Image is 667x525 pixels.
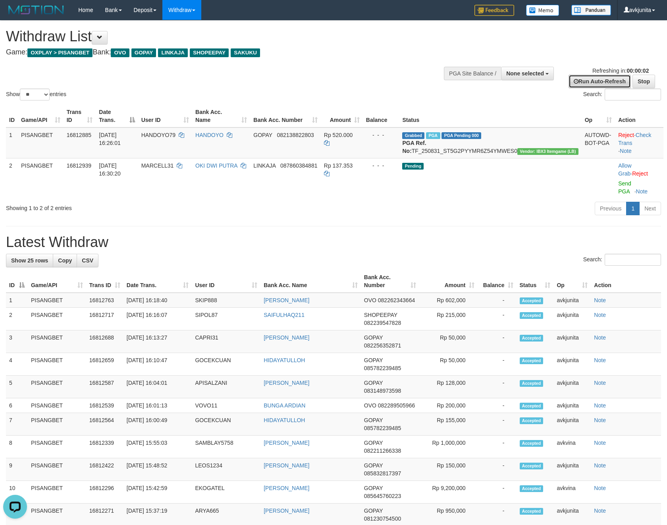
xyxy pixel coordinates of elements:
td: 1 [6,127,18,158]
th: Status [399,105,581,127]
td: [DATE] 15:55:03 [123,436,192,458]
td: [DATE] 15:42:59 [123,481,192,504]
td: 8 [6,436,28,458]
th: Amount: activate to sort column ascending [419,270,478,293]
input: Search: [605,254,661,266]
input: Search: [605,89,661,100]
td: - [478,293,517,308]
h1: Latest Withdraw [6,234,661,250]
th: User ID: activate to sort column ascending [138,105,192,127]
td: PISANGBET [28,481,86,504]
span: Rp 520.000 [324,132,353,138]
div: - - - [366,131,396,139]
span: OXPLAY > PISANGBET [27,48,93,57]
td: Rp 128,000 [419,376,478,398]
a: Note [636,188,648,195]
th: Trans ID: activate to sort column ascending [64,105,96,127]
span: Copy 082256352871 to clipboard [364,342,401,349]
img: panduan.png [571,5,611,15]
span: LINKAJA [158,48,188,57]
span: SHOPEEPAY [190,48,229,57]
a: HIDAYATULLOH [264,357,305,363]
td: Rp 602,000 [419,293,478,308]
span: Vendor URL: https://dashboard.q2checkout.com/secure [517,148,578,155]
td: 16812587 [86,376,123,398]
th: Op: activate to sort column ascending [582,105,615,127]
span: MARCELL31 [141,162,174,169]
span: Accepted [520,485,544,492]
a: 1 [626,202,640,215]
td: avkjunita [553,293,591,308]
span: Accepted [520,312,544,319]
div: Showing 1 to 2 of 2 entries [6,201,272,212]
td: 16812717 [86,308,123,330]
span: Copy 082211266338 to clipboard [364,448,401,454]
a: Show 25 rows [6,254,53,267]
span: Accepted [520,417,544,424]
span: OVO [364,402,376,409]
label: Search: [583,89,661,100]
span: Marked by avkjunita [426,132,440,139]
a: Note [594,380,606,386]
th: Bank Acc. Number: activate to sort column ascending [361,270,419,293]
span: Copy 087860384881 to clipboard [280,162,317,169]
td: PISANGBET [28,398,86,413]
a: [PERSON_NAME] [264,297,309,303]
span: GOPAY [364,380,383,386]
span: [DATE] 16:30:20 [99,162,121,177]
th: Balance: activate to sort column ascending [478,270,517,293]
td: LEOS1234 [192,458,260,481]
td: 16812422 [86,458,123,481]
td: PISANGBET [28,376,86,398]
th: ID [6,105,18,127]
td: Rp 50,000 [419,353,478,376]
th: Status: activate to sort column ascending [517,270,554,293]
td: - [478,308,517,330]
td: · · [615,127,663,158]
span: GOPAY [364,462,383,469]
span: OVO [111,48,129,57]
td: 2 [6,308,28,330]
a: Note [594,417,606,423]
td: Rp 215,000 [419,308,478,330]
td: [DATE] 16:10:47 [123,353,192,376]
td: - [478,481,517,504]
th: Date Trans.: activate to sort column ascending [123,270,192,293]
a: SAIFULHAQ211 [264,312,305,318]
td: TF_250831_ST5G2PYYMR6Z54YMWES0 [399,127,581,158]
a: Note [594,485,606,491]
td: [DATE] 16:01:13 [123,398,192,413]
span: SHOPEEPAY [364,312,397,318]
td: PISANGBET [28,353,86,376]
td: avkvina [553,481,591,504]
th: Balance [363,105,399,127]
button: None selected [501,67,554,80]
span: GOPAY [253,132,272,138]
th: Game/API: activate to sort column ascending [18,105,64,127]
span: Accepted [520,463,544,469]
span: None selected [506,70,544,77]
span: Copy 085782239485 to clipboard [364,425,401,431]
td: GOCEKCUAN [192,413,260,436]
td: avkjunita [553,376,591,398]
td: - [478,458,517,481]
td: 16812564 [86,413,123,436]
button: Open LiveChat chat widget [3,3,27,27]
span: Copy 082239547828 to clipboard [364,320,401,326]
span: Accepted [520,403,544,409]
td: 2 [6,158,18,199]
td: 16812763 [86,293,123,308]
a: Previous [595,202,627,215]
span: Pending [402,163,424,170]
td: 1 [6,293,28,308]
a: Note [594,508,606,514]
td: - [478,398,517,413]
span: Copy [58,257,72,264]
span: GOPAY [364,417,383,423]
span: HANDOYO79 [141,132,175,138]
select: Showentries [20,89,50,100]
a: HANDOYO [195,132,224,138]
td: 16812296 [86,481,123,504]
td: avkjunita [553,353,591,376]
span: Show 25 rows [11,257,48,264]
